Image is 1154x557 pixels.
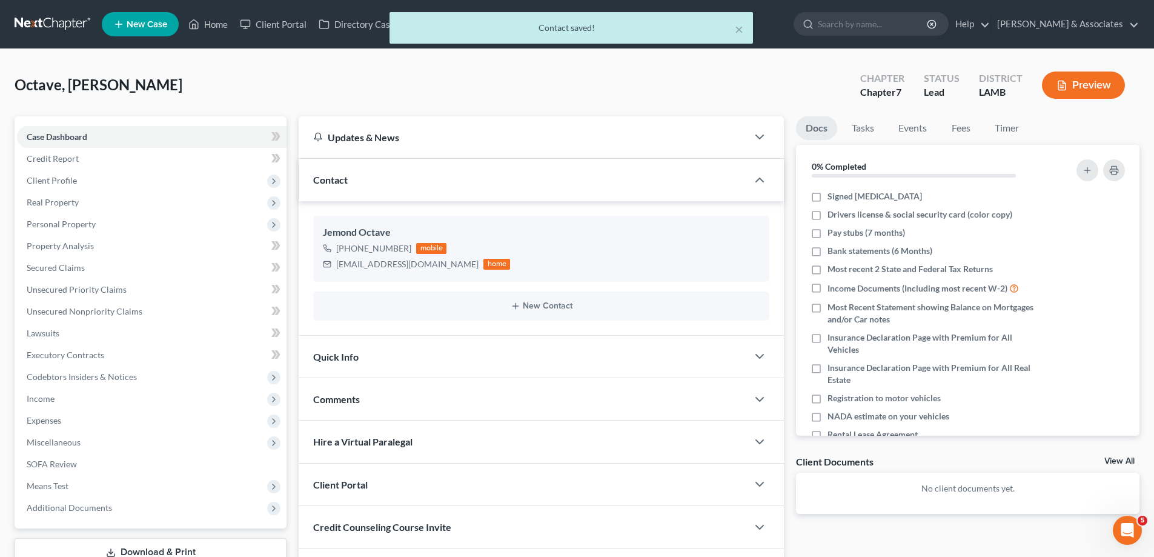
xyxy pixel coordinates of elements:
[827,332,1043,356] span: Insurance Declaration Page with Premium for All Vehicles
[313,436,413,447] span: Hire a Virtual Paralegal
[827,227,905,239] span: Pay stubs (7 months)
[827,208,1012,221] span: Drivers license & social security card (color copy)
[27,219,96,229] span: Personal Property
[27,415,61,425] span: Expenses
[27,197,79,207] span: Real Property
[483,259,510,270] div: home
[17,148,287,170] a: Credit Report
[827,282,1007,295] span: Income Documents (Including most recent W-2)
[17,344,287,366] a: Executory Contracts
[827,245,932,257] span: Bank statements (6 Months)
[17,453,287,475] a: SOFA Review
[979,85,1023,99] div: LAMB
[323,301,760,311] button: New Contact
[1138,516,1147,525] span: 5
[827,301,1043,325] span: Most Recent Statement showing Balance on Mortgages and/or Car notes
[17,126,287,148] a: Case Dashboard
[806,482,1130,495] p: No client documents yet.
[827,392,941,404] span: Registration to motor vehicles
[336,258,479,270] div: [EMAIL_ADDRESS][DOMAIN_NAME]
[17,257,287,279] a: Secured Claims
[27,306,142,316] span: Unsecured Nonpriority Claims
[27,328,59,338] span: Lawsuits
[27,262,85,273] span: Secured Claims
[17,322,287,344] a: Lawsuits
[27,175,77,185] span: Client Profile
[1104,457,1135,465] a: View All
[924,85,960,99] div: Lead
[796,116,837,140] a: Docs
[17,279,287,301] a: Unsecured Priority Claims
[860,85,904,99] div: Chapter
[27,459,77,469] span: SOFA Review
[827,410,949,422] span: NADA estimate on your vehicles
[336,242,411,255] div: [PHONE_NUMBER]
[27,284,127,295] span: Unsecured Priority Claims
[313,174,348,185] span: Contact
[27,372,137,382] span: Codebtors Insiders & Notices
[399,22,743,34] div: Contact saved!
[27,241,94,251] span: Property Analysis
[27,350,104,360] span: Executory Contracts
[860,72,904,85] div: Chapter
[313,393,360,405] span: Comments
[1113,516,1142,545] iframe: Intercom live chat
[827,263,993,275] span: Most recent 2 State and Federal Tax Returns
[985,116,1029,140] a: Timer
[979,72,1023,85] div: District
[735,22,743,36] button: ×
[827,190,922,202] span: Signed [MEDICAL_DATA]
[313,351,359,362] span: Quick Info
[1042,72,1125,99] button: Preview
[812,161,866,172] strong: 0% Completed
[941,116,980,140] a: Fees
[27,502,112,513] span: Additional Documents
[27,437,81,447] span: Miscellaneous
[27,153,79,164] span: Credit Report
[323,225,760,240] div: Jemond Octave
[17,301,287,322] a: Unsecured Nonpriority Claims
[27,393,55,404] span: Income
[416,243,446,254] div: mobile
[17,235,287,257] a: Property Analysis
[889,116,937,140] a: Events
[27,481,68,491] span: Means Test
[27,132,87,142] span: Case Dashboard
[842,116,884,140] a: Tasks
[313,131,733,144] div: Updates & News
[924,72,960,85] div: Status
[827,429,918,441] span: Rental Lease Agreement
[313,479,368,490] span: Client Portal
[896,86,901,98] span: 7
[15,76,182,93] span: Octave, [PERSON_NAME]
[827,362,1043,386] span: Insurance Declaration Page with Premium for All Real Estate
[313,521,451,533] span: Credit Counseling Course Invite
[796,455,874,468] div: Client Documents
